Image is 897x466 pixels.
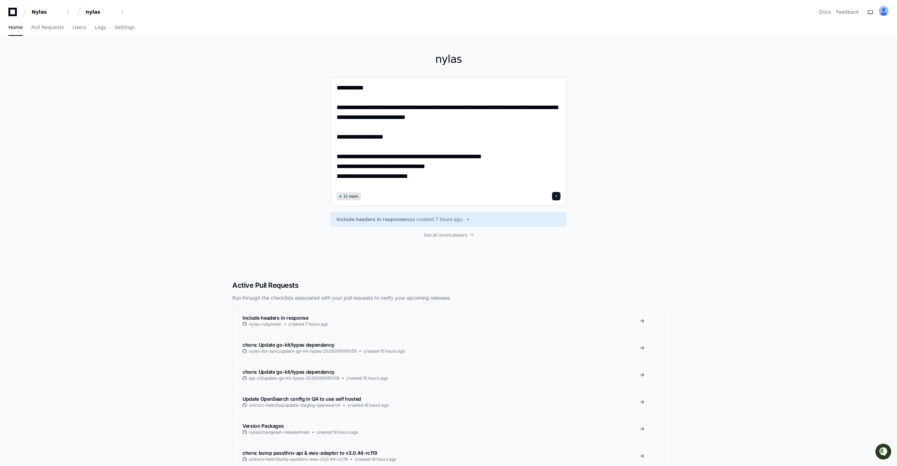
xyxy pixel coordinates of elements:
[249,375,339,381] span: api-v3/update-go-kit-types-20250916191059
[95,25,106,29] span: Logs
[233,415,664,442] a: Version Packagesnylas/changeset-release/maincreated 16 hours ago
[317,430,358,435] span: created 16 hours ago
[7,52,20,65] img: 1756235613930-3d25f9e4-fa56-45dd-b3ad-e072dfbd1548
[242,450,377,456] span: chore: bump passthru-api & ews-adaptor to v3.0.44-rc119
[24,52,115,59] div: Start new chat
[86,8,116,15] div: nylas
[242,369,334,375] span: chore: Update go-kit/types dependency
[242,342,334,348] span: chore: Update go-kit/types dependency
[337,216,406,223] span: Include headers in response
[232,280,665,290] h2: Active Pull Requests
[73,25,86,29] span: Users
[233,361,664,388] a: chore: Update go-kit/types dependencyapi-v3/update-go-kit-types-20250916191059created 15 hours ago
[32,8,62,15] div: Nylas
[249,402,340,408] span: unicorn-helm/tas/update-staging-opensearch
[879,6,889,16] img: ALV-UjU-Uivu_cc8zlDcn2c9MNEgVYayUocKx0gHV_Yy_SMunaAAd7JZxK5fgww1Mi-cdUJK5q-hvUHnPErhbMG5W0ta4bF9-...
[242,315,308,321] span: Include headers in response
[355,457,396,462] span: created 18 hours ago
[249,321,281,327] span: nylas-ruby/main
[406,216,463,223] span: was created 7 hours ago
[119,54,128,63] button: Start new chat
[83,6,128,18] button: nylas
[70,74,85,79] span: Pylon
[364,348,405,354] span: created 15 hours ago
[8,20,23,36] a: Home
[114,20,134,36] a: Settings
[7,7,21,21] img: PlayerZero
[337,216,560,223] a: Include headers in responsewas created 7 hours ago
[249,348,357,354] span: nylas-lite-sync/update-go-kit-types-20250916191059
[233,307,664,334] a: Include headers in responsenylas-ruby/maincreated 7 hours ago
[7,28,128,39] div: Welcome
[344,194,358,199] span: 21 repos
[242,423,284,429] span: Version Packages
[249,457,348,462] span: unicorn-helm/bump-passthru-ews-v3.0.44-rc119
[331,232,566,238] a: See all recent players
[31,20,64,36] a: Pull Requests
[114,25,134,29] span: Settings
[347,402,389,408] span: created 16 hours ago
[233,388,664,415] a: Update OpenSearch config in QA to use self hostedunicorn-helm/tas/update-staging-opensearchcreate...
[819,8,831,15] a: Docs
[424,232,467,238] span: See all recent players
[95,20,106,36] a: Logs
[249,430,310,435] span: nylas/changeset-release/main
[346,375,388,381] span: created 15 hours ago
[233,334,664,361] a: chore: Update go-kit/types dependencynylas-lite-sync/update-go-kit-types-20250916191059created 15...
[73,20,86,36] a: Users
[49,73,85,79] a: Powered byPylon
[242,396,361,402] span: Update OpenSearch config in QA to use self hosted
[24,59,102,65] div: We're offline, but we'll be back soon!
[232,294,665,301] p: Run through the checklists associated with your pull requests to verify your upcoming releases.
[288,321,328,327] span: created 7 hours ago
[331,53,566,66] h1: nylas
[31,25,64,29] span: Pull Requests
[8,25,23,29] span: Home
[29,6,74,18] button: Nylas
[875,443,893,462] iframe: Open customer support
[836,8,859,15] button: Feedback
